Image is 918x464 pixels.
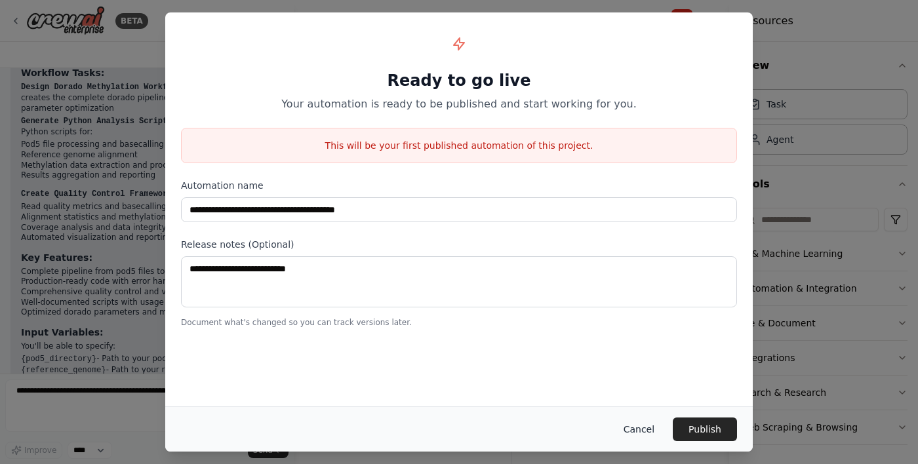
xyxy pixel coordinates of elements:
p: Your automation is ready to be published and start working for you. [181,96,737,112]
button: Publish [673,417,737,441]
h1: Ready to go live [181,70,737,91]
p: Document what's changed so you can track versions later. [181,317,737,328]
p: This will be your first published automation of this project. [182,139,736,152]
label: Automation name [181,179,737,192]
button: Cancel [613,417,665,441]
label: Release notes (Optional) [181,238,737,251]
